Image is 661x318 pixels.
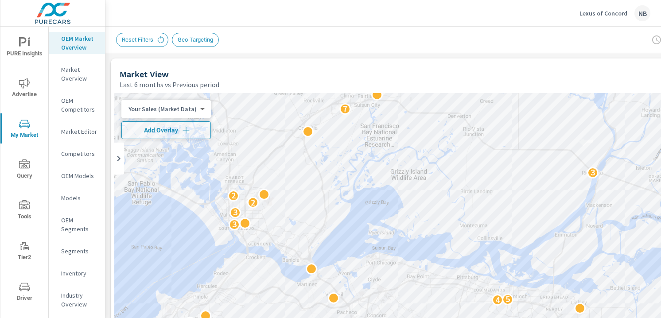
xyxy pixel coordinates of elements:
[49,289,105,311] div: Industry Overview
[3,119,46,140] span: My Market
[61,216,98,233] p: OEM Segments
[172,36,218,43] span: Geo-Targeting
[61,127,98,136] p: Market Editor
[61,269,98,278] p: Inventory
[128,105,197,113] p: Your Sales (Market Data)
[343,103,347,114] p: 7
[231,190,236,201] p: 2
[49,213,105,236] div: OEM Segments
[3,37,46,59] span: PURE Insights
[61,149,98,158] p: Competitors
[3,159,46,181] span: Query
[634,5,650,21] div: NB
[591,167,595,178] p: 3
[121,105,204,113] div: Your Sales (Market Data)
[579,9,627,17] p: Lexus of Concord
[3,78,46,100] span: Advertise
[233,207,237,217] p: 3
[49,191,105,205] div: Models
[61,34,98,52] p: OEM Market Overview
[3,241,46,263] span: Tier2
[120,70,169,79] h5: Market View
[49,125,105,138] div: Market Editor
[49,267,105,280] div: Inventory
[49,63,105,85] div: Market Overview
[117,36,159,43] span: Reset Filters
[3,200,46,222] span: Tools
[251,197,255,208] p: 2
[49,169,105,182] div: OEM Models
[120,79,219,90] p: Last 6 months vs Previous period
[116,33,168,47] div: Reset Filters
[232,219,237,229] p: 3
[61,65,98,83] p: Market Overview
[61,96,98,114] p: OEM Competitors
[49,147,105,160] div: Competitors
[61,194,98,202] p: Models
[61,291,98,309] p: Industry Overview
[3,282,46,303] span: Driver
[49,244,105,258] div: Segments
[61,247,98,256] p: Segments
[125,126,207,135] span: Add Overlay
[505,294,510,304] p: 5
[121,121,211,139] button: Add Overlay
[61,171,98,180] p: OEM Models
[495,295,500,305] p: 4
[49,94,105,116] div: OEM Competitors
[49,32,105,54] div: OEM Market Overview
